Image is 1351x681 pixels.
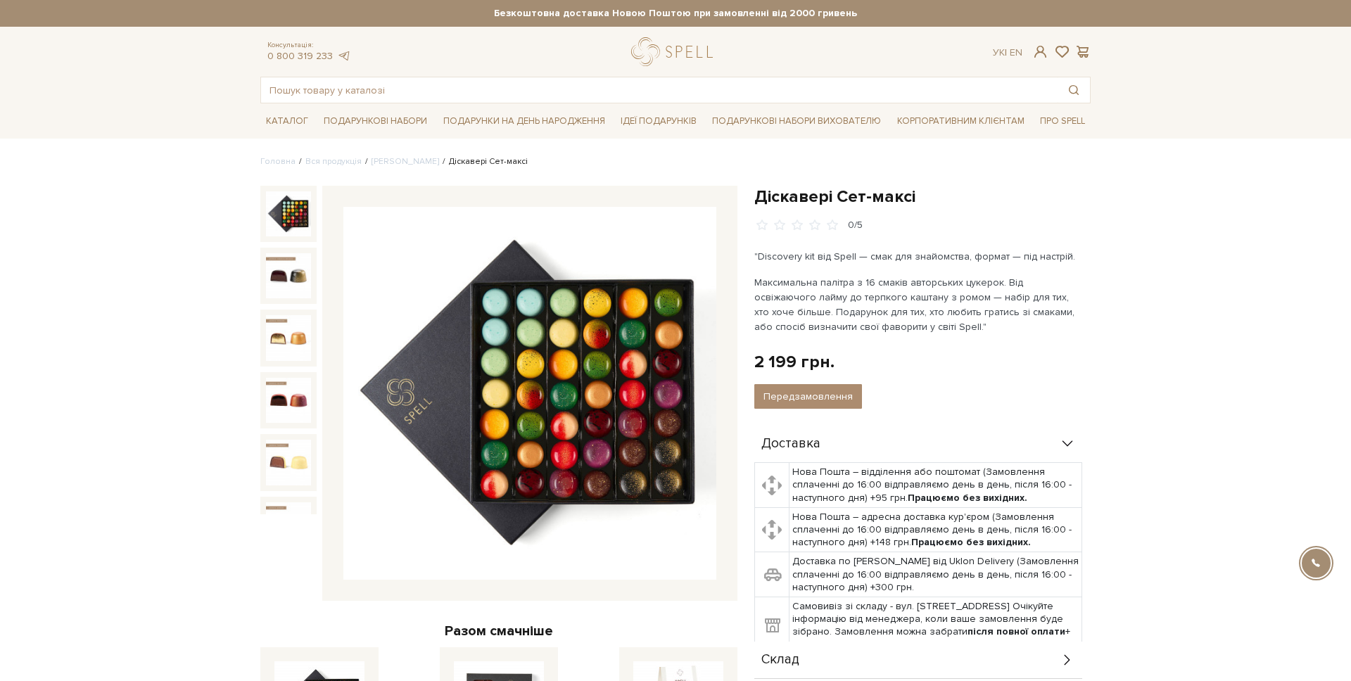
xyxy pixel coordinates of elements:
[754,249,1084,264] p: "Discovery kit від Spell — смак для знайомства, формат — під настрій.
[908,492,1027,504] b: Працюємо без вихідних.
[754,275,1084,334] p: Максимальна палітра з 16 смаків авторських цукерок. Від освіжаючого лайму до терпкого каштану з р...
[260,156,296,167] a: Головна
[336,50,350,62] a: telegram
[789,552,1082,597] td: Доставка по [PERSON_NAME] від Uklon Delivery (Замовлення сплаченні до 16:00 відправляємо день в д...
[892,109,1030,133] a: Корпоративним клієнтам
[267,50,333,62] a: 0 800 319 233
[266,191,311,236] img: Діскавері Сет-максі
[267,41,350,50] span: Консультація:
[848,219,863,232] div: 0/5
[631,37,719,66] a: logo
[305,156,362,167] a: Вся продукція
[1010,46,1022,58] a: En
[754,384,862,409] button: Передзамовлення
[968,625,1065,637] b: після повної оплати
[261,77,1058,103] input: Пошук товару у каталозі
[789,597,1082,655] td: Самовивіз зі складу - вул. [STREET_ADDRESS] Очікуйте інформацію від менеджера, коли ваше замовлен...
[761,438,820,450] span: Доставка
[754,351,835,373] div: 2 199 грн.
[439,155,528,168] li: Діскавері Сет-максі
[706,109,887,133] a: Подарункові набори вихователю
[266,502,311,547] img: Діскавері Сет-максі
[260,622,737,640] div: Разом смачніше
[266,378,311,423] img: Діскавері Сет-максі
[615,110,702,132] a: Ідеї подарунків
[789,463,1082,508] td: Нова Пошта – відділення або поштомат (Замовлення сплаченні до 16:00 відправляємо день в день, піс...
[1005,46,1007,58] span: |
[789,507,1082,552] td: Нова Пошта – адресна доставка кур'єром (Замовлення сплаченні до 16:00 відправляємо день в день, п...
[266,315,311,360] img: Діскавері Сет-максі
[318,110,433,132] a: Подарункові набори
[761,654,799,666] span: Склад
[260,110,314,132] a: Каталог
[1034,110,1091,132] a: Про Spell
[260,7,1091,20] strong: Безкоштовна доставка Новою Поштою при замовленні від 2000 гривень
[266,253,311,298] img: Діскавері Сет-максі
[266,440,311,485] img: Діскавері Сет-максі
[754,186,1091,208] h1: Діскавері Сет-максі
[1058,77,1090,103] button: Пошук товару у каталозі
[911,536,1031,548] b: Працюємо без вихідних.
[372,156,439,167] a: [PERSON_NAME]
[993,46,1022,59] div: Ук
[343,207,716,580] img: Діскавері Сет-максі
[438,110,611,132] a: Подарунки на День народження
